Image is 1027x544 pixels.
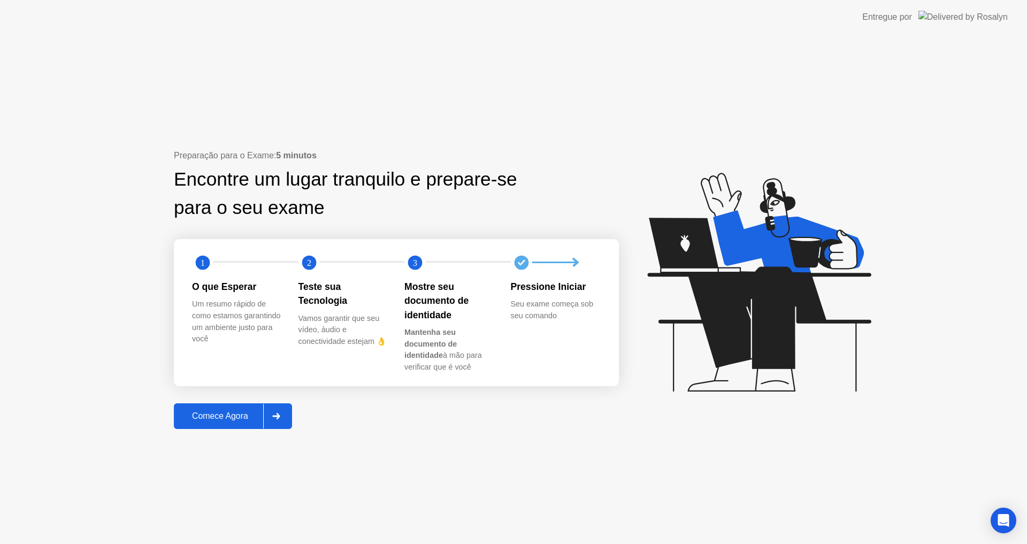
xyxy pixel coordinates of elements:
div: Vamos garantir que seu vídeo, áudio e conectividade estejam 👌 [298,313,388,348]
div: Seu exame começa sob seu comando [511,298,600,321]
b: 5 minutos [276,151,317,160]
div: Um resumo rápido de como estamos garantindo um ambiente justo para você [192,298,281,344]
text: 2 [306,258,311,268]
div: Comece Agora [177,411,263,421]
button: Comece Agora [174,403,292,429]
div: Entregue por [862,11,912,24]
text: 1 [201,258,205,268]
div: Preparação para o Exame: [174,149,619,162]
img: Delivered by Rosalyn [918,11,1008,23]
div: Open Intercom Messenger [991,508,1016,533]
b: Mantenha seu documento de identidade [404,328,457,359]
div: O que Esperar [192,280,281,294]
text: 3 [413,258,417,268]
div: à mão para verificar que é você [404,327,494,373]
div: Encontre um lugar tranquilo e prepare-se para o seu exame [174,165,551,222]
div: Teste sua Tecnologia [298,280,388,308]
div: Pressione Iniciar [511,280,600,294]
div: Mostre seu documento de identidade [404,280,494,322]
